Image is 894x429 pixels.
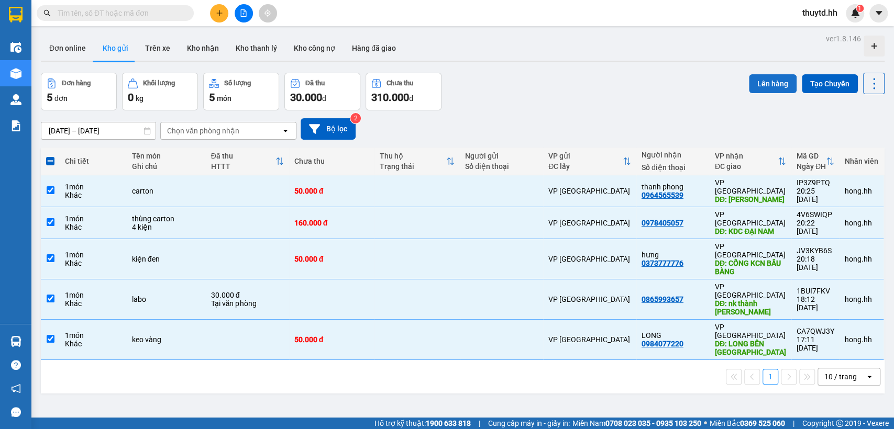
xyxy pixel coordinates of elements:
button: Kho gửi [94,36,137,61]
span: 310.000 [371,91,409,104]
div: CA7QWJ3Y [797,327,834,335]
th: Toggle SortBy [543,148,636,175]
div: VP [GEOGRAPHIC_DATA] [548,187,631,195]
div: Ghi chú [132,162,201,171]
div: Số điện thoại [642,163,704,172]
span: đ [322,94,326,103]
div: Trạng thái [380,162,446,171]
div: VP gửi [548,152,623,160]
div: 17:11 [DATE] [797,335,834,352]
div: VP [GEOGRAPHIC_DATA] [715,283,786,299]
div: VP [GEOGRAPHIC_DATA] [715,210,786,227]
div: 30.000 đ [211,291,284,299]
div: HTTT [211,162,275,171]
span: kg [136,94,144,103]
img: logo-vxr [9,7,23,22]
div: VP nhận [715,152,778,160]
div: 160.000 đ [294,219,369,227]
div: Người nhận [642,151,704,159]
span: | [479,417,480,429]
div: VP [GEOGRAPHIC_DATA] [548,295,631,303]
div: Tại văn phòng [211,299,284,308]
sup: 1 [856,5,864,12]
img: icon-new-feature [851,8,860,18]
div: hong.hh [845,335,878,344]
div: Thu hộ [380,152,446,160]
div: VP [GEOGRAPHIC_DATA] [715,323,786,340]
span: | [793,417,794,429]
div: Người gửi [465,152,538,160]
div: Đã thu [211,152,275,160]
span: 5 [47,91,52,104]
span: caret-down [874,8,884,18]
div: 1 món [65,291,122,299]
div: 18:12 [DATE] [797,295,834,312]
div: 50.000 đ [294,335,369,344]
div: hong.hh [845,255,878,263]
span: search [43,9,51,17]
span: 30.000 [290,91,322,104]
div: Khác [65,340,122,348]
th: Toggle SortBy [791,148,840,175]
div: 50.000 đ [294,255,369,263]
button: file-add [235,4,253,22]
div: Nhân viên [845,157,878,165]
button: Hàng đã giao [344,36,404,61]
div: Chưa thu [387,80,413,87]
strong: 1900 633 818 [426,419,471,427]
button: Chưa thu310.000đ [366,73,442,110]
div: VP [GEOGRAPHIC_DATA] [548,255,631,263]
div: ver 1.8.146 [826,33,861,44]
div: 0373777776 [642,259,683,267]
div: Mã GD [797,152,826,160]
div: Chi tiết [65,157,122,165]
div: DĐ: CỔNG KCN BẦU BÀNG [715,259,786,276]
input: Select a date range. [41,122,156,139]
div: 1 món [65,183,122,191]
div: VP [GEOGRAPHIC_DATA] [715,178,786,195]
div: ĐC lấy [548,162,623,171]
img: warehouse-icon [10,68,21,79]
div: Số điện thoại [465,162,538,171]
div: Khác [65,191,122,199]
div: 50.000 đ [294,187,369,195]
button: 1 [763,369,778,385]
div: Khối lượng [143,80,175,87]
div: 0865993657 [642,295,683,303]
div: 1 món [65,251,122,259]
div: DĐ: nk thành đạt minh hung [715,299,786,316]
sup: 2 [350,113,361,123]
div: DĐ: KCN Minh Hưng [715,195,786,204]
div: hong.hh [845,219,878,227]
div: 1 món [65,331,122,340]
span: ⚪️ [704,421,707,425]
div: Tạo kho hàng mới [864,36,885,57]
span: 5 [209,91,215,104]
div: LONG [642,331,704,340]
span: message [11,407,21,417]
span: đơn [54,94,68,103]
div: thanh phong [642,183,704,191]
div: Chưa thu [294,157,369,165]
div: 20:25 [DATE] [797,187,834,204]
button: caret-down [869,4,888,22]
div: 10 / trang [824,371,857,382]
div: 1 món [65,214,122,223]
th: Toggle SortBy [206,148,289,175]
div: Đã thu [305,80,325,87]
button: Bộ lọc [301,118,356,140]
button: Đơn hàng5đơn [41,73,117,110]
button: plus [210,4,228,22]
div: 4V6SWIQP [797,210,834,219]
div: Tên món [132,152,201,160]
div: VP [GEOGRAPHIC_DATA] [548,335,631,344]
span: aim [264,9,271,17]
div: 20:18 [DATE] [797,255,834,272]
svg: open [865,372,874,381]
div: 0984077220 [642,340,683,348]
div: kiện đen [132,255,201,263]
div: hưng [642,251,704,259]
button: Kho thanh lý [227,36,285,61]
div: 4 kiện [132,223,201,231]
div: Khác [65,259,122,267]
